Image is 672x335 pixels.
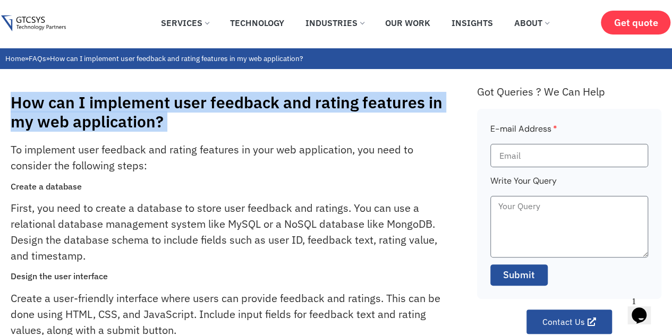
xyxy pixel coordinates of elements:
a: FAQs [29,54,46,63]
p: First, you need to create a database to store user feedback and ratings. You can use a relational... [11,200,453,264]
a: About [506,11,557,35]
p: To implement user feedback and rating features in your web application, you need to consider the ... [11,142,453,174]
h3: Create a database [11,182,453,192]
form: Faq Form [490,122,649,293]
label: Write Your Query [490,174,557,196]
iframe: chat widget [627,293,661,324]
h1: How can I implement user feedback and rating features in my web application? [11,93,466,131]
span: How can I implement user feedback and rating features in my web application? [50,54,303,63]
h3: Design the user interface [11,271,453,281]
a: Home [5,54,25,63]
a: Insights [444,11,501,35]
iframe: chat widget [470,210,661,287]
span: » » [5,54,303,63]
label: E-mail Address [490,122,557,144]
a: Get quote [601,11,670,35]
a: Industries [297,11,372,35]
a: Contact Us [526,310,612,334]
a: Services [153,11,217,35]
a: Our Work [377,11,438,35]
div: Got Queries ? We Can Help [477,85,662,98]
img: Gtcsys logo [1,15,65,32]
a: Technology [222,11,292,35]
span: Get quote [614,17,658,28]
input: Email [490,144,649,167]
span: Contact Us [542,317,585,326]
